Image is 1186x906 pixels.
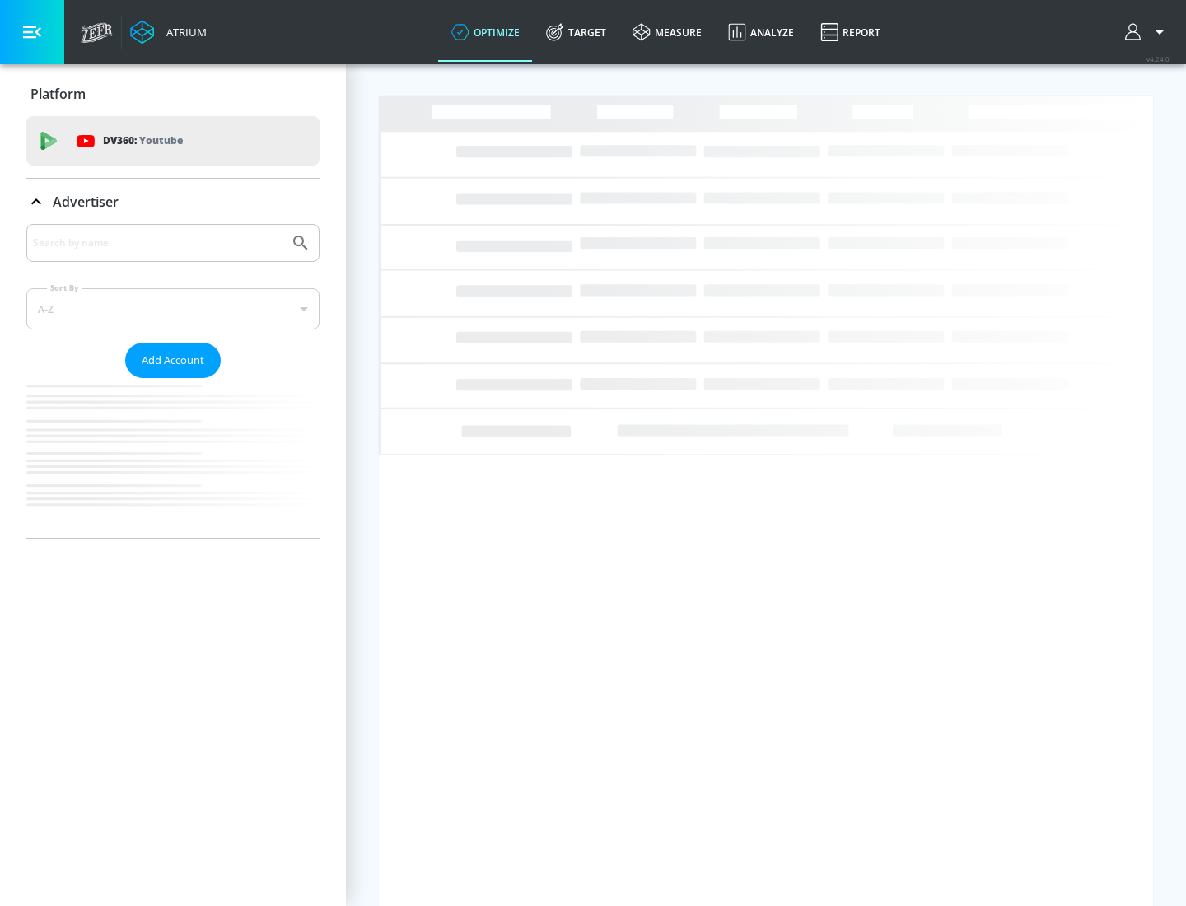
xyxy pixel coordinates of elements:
[1146,54,1170,63] span: v 4.24.0
[26,288,320,329] div: A-Z
[139,132,183,149] p: Youtube
[26,224,320,538] div: Advertiser
[103,132,183,150] p: DV360:
[160,25,207,40] div: Atrium
[47,283,82,293] label: Sort By
[619,2,715,62] a: measure
[53,193,119,211] p: Advertiser
[438,2,533,62] a: optimize
[130,20,207,44] a: Atrium
[26,179,320,225] div: Advertiser
[142,351,204,370] span: Add Account
[715,2,807,62] a: Analyze
[26,378,320,538] nav: list of Advertiser
[26,116,320,166] div: DV360: Youtube
[125,343,221,378] button: Add Account
[533,2,619,62] a: Target
[807,2,894,62] a: Report
[33,232,282,254] input: Search by name
[30,85,86,103] p: Platform
[26,71,320,117] div: Platform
